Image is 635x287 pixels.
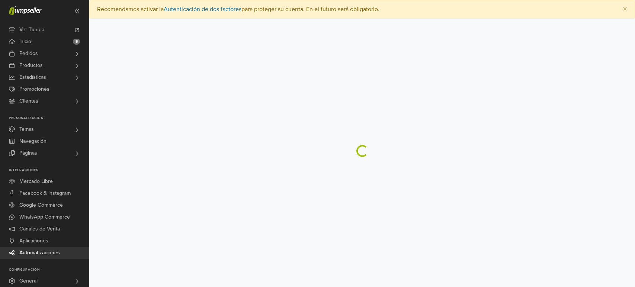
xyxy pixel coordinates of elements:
p: Configuración [9,268,89,272]
span: Google Commerce [19,199,63,211]
a: Autenticación de dos factores [164,6,241,13]
span: × [623,4,627,14]
span: Temas [19,123,34,135]
span: Inicio [19,36,31,48]
span: Productos [19,59,43,71]
span: WhatsApp Commerce [19,211,70,223]
span: Mercado Libre [19,175,53,187]
span: Navegación [19,135,46,147]
button: Close [615,0,635,18]
span: Automatizaciones [19,247,60,259]
span: 5 [73,39,80,45]
span: Páginas [19,147,37,159]
span: Clientes [19,95,38,107]
span: Estadísticas [19,71,46,83]
span: Ver Tienda [19,24,44,36]
span: General [19,275,38,287]
p: Integraciones [9,168,89,172]
span: Pedidos [19,48,38,59]
span: Aplicaciones [19,235,48,247]
p: Personalización [9,116,89,120]
span: Promociones [19,83,49,95]
span: Facebook & Instagram [19,187,71,199]
span: Canales de Venta [19,223,60,235]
